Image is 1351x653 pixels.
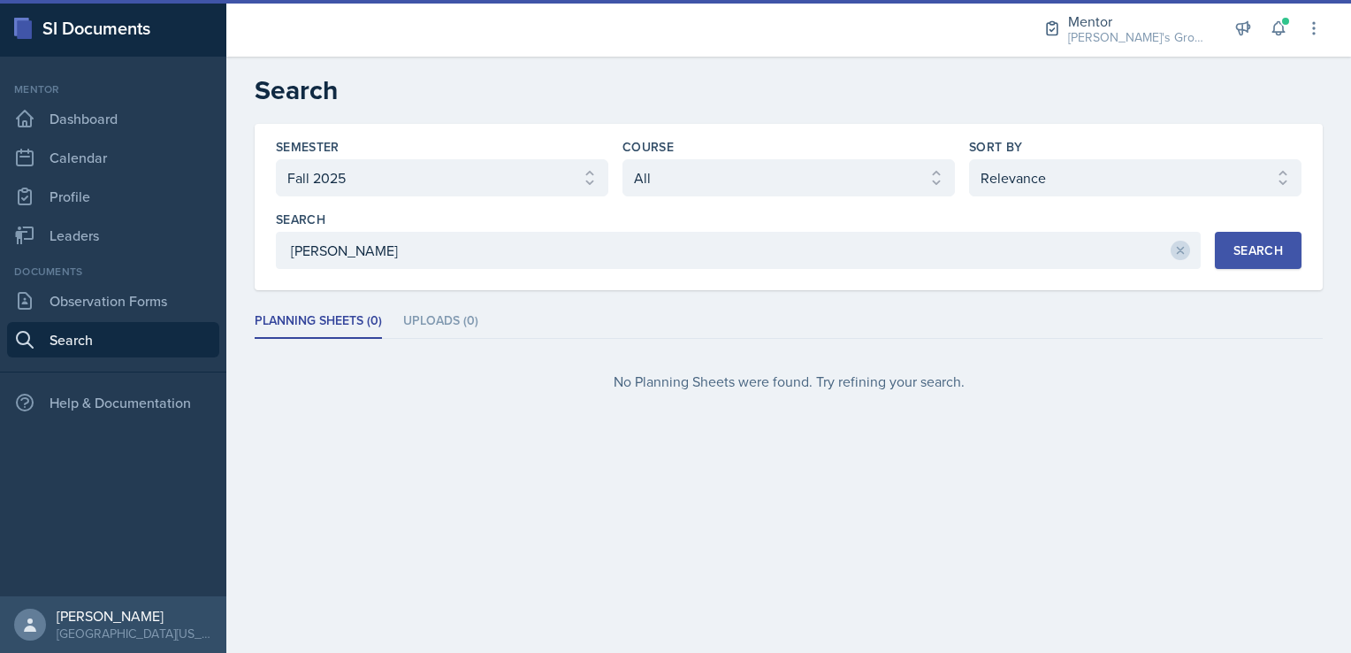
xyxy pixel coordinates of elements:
[403,304,478,339] li: Uploads (0)
[7,81,219,97] div: Mentor
[276,138,340,156] label: Semester
[7,101,219,136] a: Dashboard
[57,625,212,642] div: [GEOGRAPHIC_DATA][US_STATE] in [GEOGRAPHIC_DATA]
[1068,28,1210,47] div: [PERSON_NAME]'s Group / Fall 2025
[1233,243,1283,257] div: Search
[7,218,219,253] a: Leaders
[255,353,1323,410] div: No Planning Sheets were found. Try refining your search.
[1068,11,1210,32] div: Mentor
[7,140,219,175] a: Calendar
[276,211,325,228] label: Search
[7,179,219,214] a: Profile
[57,607,212,625] div: [PERSON_NAME]
[1215,232,1301,269] button: Search
[255,304,382,339] li: Planning Sheets (0)
[969,138,1022,156] label: Sort By
[7,385,219,420] div: Help & Documentation
[7,322,219,357] a: Search
[276,232,1201,269] input: Enter search phrase
[255,74,1323,106] h2: Search
[7,283,219,319] a: Observation Forms
[7,264,219,280] div: Documents
[622,138,674,156] label: Course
